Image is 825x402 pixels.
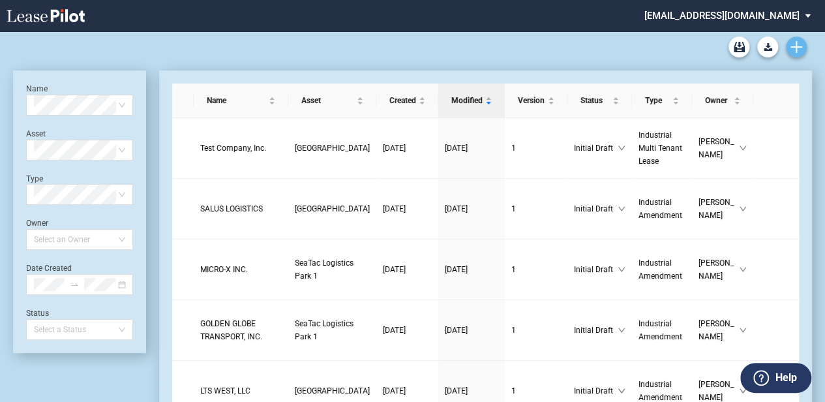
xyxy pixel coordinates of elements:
span: down [618,387,625,395]
th: Version [505,84,567,118]
a: Test Company, Inc. [200,142,282,155]
span: swap-right [70,280,79,289]
span: 1 [511,204,516,213]
span: Initial Draft [574,142,618,155]
th: Status [567,84,632,118]
span: down [739,266,747,273]
th: Owner [692,84,754,118]
a: Create new document [786,37,807,57]
label: Asset [26,129,46,138]
span: Initial Draft [574,263,618,276]
a: 1 [511,263,561,276]
button: Download Blank Form [757,37,778,57]
a: [DATE] [383,324,432,337]
span: [PERSON_NAME] [698,317,740,343]
span: MICRO-X INC. [200,265,248,274]
label: Date Created [26,264,72,273]
span: down [618,205,625,213]
span: Created [389,94,416,107]
a: SeaTac Logistics Park 1 [295,317,370,343]
span: down [618,144,625,152]
span: Initial Draft [574,202,618,215]
span: [DATE] [383,265,406,274]
span: Initial Draft [574,324,618,337]
span: Kato Business Center [295,386,370,395]
th: Created [376,84,438,118]
span: down [618,266,625,273]
a: SALUS LOGISTICS [200,202,282,215]
span: SeaTac Logistics Park 1 [295,319,353,341]
th: Name [194,84,288,118]
a: Industrial Amendment [638,317,685,343]
label: Name [26,84,48,93]
span: Type [645,94,670,107]
a: Industrial Amendment [638,196,685,222]
span: to [70,280,79,289]
span: [DATE] [445,326,468,335]
span: [DATE] [383,326,406,335]
a: [GEOGRAPHIC_DATA] [295,202,370,215]
a: SeaTac Logistics Park 1 [295,256,370,283]
span: 1 [511,386,516,395]
a: [DATE] [383,202,432,215]
span: down [739,387,747,395]
span: Initial Draft [574,384,618,397]
a: LTS WEST, LLC [200,384,282,397]
span: [DATE] [383,386,406,395]
label: Help [775,369,796,386]
a: 1 [511,142,561,155]
span: Ontario Pacific Business Center [295,204,370,213]
a: 1 [511,384,561,397]
span: Modified [451,94,483,107]
span: down [618,326,625,334]
span: [DATE] [383,144,406,153]
span: down [739,144,747,152]
label: Owner [26,219,48,228]
a: [DATE] [383,384,432,397]
label: Status [26,309,49,318]
span: [DATE] [383,204,406,213]
span: Version [518,94,545,107]
span: Industrial Multi Tenant Lease [638,131,682,166]
span: 1 [511,326,516,335]
span: GOLDEN GLOBE TRANSPORT, INC. [200,319,262,341]
span: [DATE] [445,204,468,213]
a: [DATE] [445,142,498,155]
span: SeaTac Logistics Park 1 [295,258,353,281]
span: SALUS LOGISTICS [200,204,263,213]
a: Archive [728,37,749,57]
button: Help [740,363,811,393]
span: [DATE] [445,265,468,274]
a: [DATE] [445,202,498,215]
a: Industrial Multi Tenant Lease [638,129,685,168]
th: Type [632,84,692,118]
span: Ontario Pacific Business Center [295,144,370,153]
md-menu: Download Blank Form List [753,37,782,57]
span: [PERSON_NAME] [698,196,740,222]
a: [DATE] [445,324,498,337]
span: Name [207,94,266,107]
th: Asset [288,84,376,118]
a: [DATE] [383,263,432,276]
span: down [739,326,747,334]
a: [DATE] [383,142,432,155]
span: Industrial Amendment [638,198,682,220]
span: Industrial Amendment [638,258,682,281]
a: 1 [511,202,561,215]
a: MICRO-X INC. [200,263,282,276]
a: [GEOGRAPHIC_DATA] [295,384,370,397]
a: [DATE] [445,263,498,276]
label: Type [26,174,43,183]
span: LTS WEST, LLC [200,386,250,395]
span: [DATE] [445,386,468,395]
a: [DATE] [445,384,498,397]
span: Asset [301,94,354,107]
span: 1 [511,265,516,274]
a: 1 [511,324,561,337]
span: [DATE] [445,144,468,153]
th: Modified [438,84,505,118]
span: Status [580,94,610,107]
a: [GEOGRAPHIC_DATA] [295,142,370,155]
span: [PERSON_NAME] [698,135,740,161]
span: Test Company, Inc. [200,144,266,153]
